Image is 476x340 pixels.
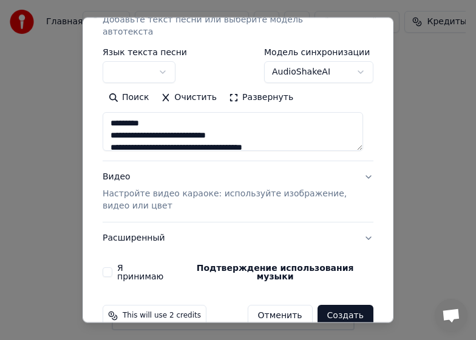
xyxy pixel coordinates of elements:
[103,48,187,56] label: Язык текста песни
[103,48,373,161] div: Текст песниДобавьте текст песни или выберите модель автотекста
[155,88,223,107] button: Очистить
[103,171,354,212] div: Видео
[103,161,373,222] button: ВидеоНастройте видео караоке: используйте изображение, видео или цвет
[264,48,373,56] label: Модель синхронизации
[248,305,313,327] button: Отменить
[117,264,373,281] label: Я принимаю
[123,311,201,321] span: This will use 2 credits
[103,222,373,254] button: Расширенный
[103,188,354,212] p: Настройте видео караоке: используйте изображение, видео или цвет
[223,88,299,107] button: Развернуть
[177,264,373,281] button: Я принимаю
[103,88,155,107] button: Поиск
[103,14,354,38] p: Добавьте текст песни или выберите модель автотекста
[318,305,373,327] button: Создать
